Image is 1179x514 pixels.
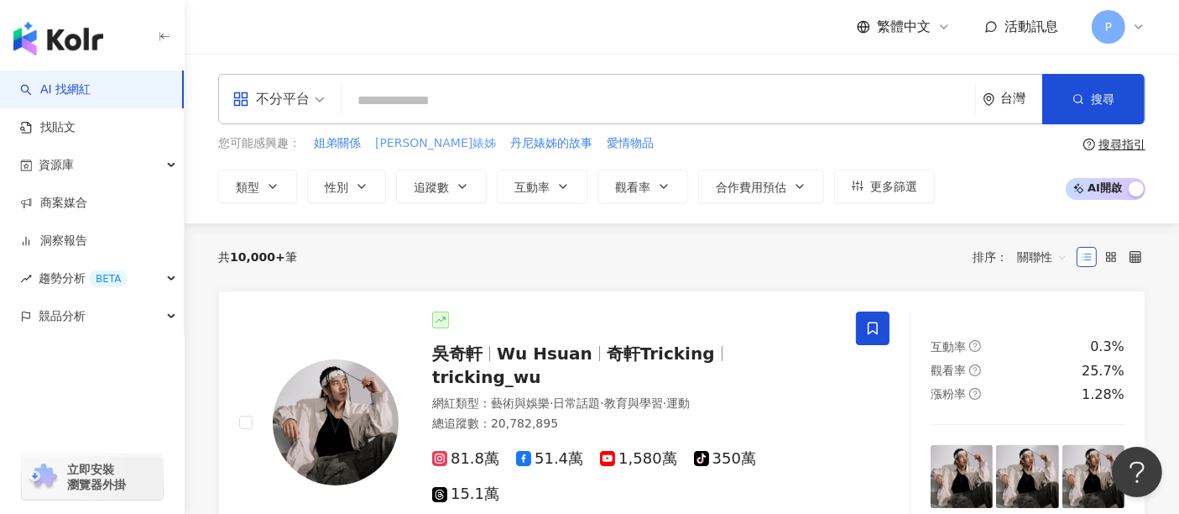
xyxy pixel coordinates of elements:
a: chrome extension立即安裝 瀏覽器外掛 [22,454,163,500]
span: 愛情物品 [607,135,654,152]
span: 趨勢分析 [39,260,128,297]
button: 類型 [218,170,297,203]
img: post-image [996,445,1058,507]
div: 25.7% [1082,362,1124,380]
img: post-image [931,445,993,507]
span: 合作費用預估 [716,181,786,194]
img: KOL Avatar [273,359,399,485]
a: 洞察報告 [20,233,87,249]
span: 觀看率 [931,364,966,377]
span: 互動率 [931,340,966,354]
span: 關聯性 [1017,244,1067,270]
span: 搜尋 [1091,92,1114,106]
button: 合作費用預估 [698,170,824,203]
span: 350萬 [694,450,756,468]
span: P [1105,18,1112,36]
div: 共 筆 [218,250,297,264]
button: 互動率 [497,170,587,203]
span: · [600,396,603,410]
span: 活動訊息 [1004,18,1058,34]
span: 更多篩選 [870,180,917,193]
img: chrome extension [27,464,60,490]
a: 找貼文 [20,119,76,136]
span: 姐弟關係 [314,135,361,152]
div: 不分平台 [232,86,310,113]
img: post-image [1062,445,1124,507]
span: · [663,396,666,410]
div: 台灣 [1000,92,1042,106]
div: 搜尋指引 [1098,138,1145,151]
span: 互動率 [514,181,550,194]
span: 觀看率 [615,181,650,194]
span: 81.8萬 [432,450,499,468]
button: [PERSON_NAME]婊姊 [374,134,497,153]
div: 總追蹤數 ： 20,782,895 [432,416,836,433]
button: 愛情物品 [606,134,655,153]
button: 性別 [307,170,386,203]
button: 搜尋 [1042,74,1145,124]
span: 繁體中文 [877,18,931,36]
button: 觀看率 [597,170,688,203]
span: 丹尼婊姊的故事 [510,135,592,152]
div: 1.28% [1082,385,1124,404]
span: 15.1萬 [432,485,499,503]
span: · [550,396,553,410]
span: question-circle [969,340,981,352]
span: 運動 [666,396,690,410]
span: 日常話題 [553,396,600,410]
span: 吳奇軒 [432,344,483,364]
span: question-circle [969,365,981,376]
span: 追蹤數 [414,181,449,194]
a: searchAI 找網紅 [20,81,91,98]
span: 10,000+ [230,250,285,264]
span: 您可能感興趣： [218,135,300,152]
button: 丹尼婊姊的故事 [509,134,593,153]
span: question-circle [969,388,981,400]
span: 51.4萬 [516,450,583,468]
div: 網紅類型 ： [432,396,836,412]
span: question-circle [1083,139,1095,150]
span: 性別 [325,181,348,194]
img: logo [13,22,103,55]
span: 1,580萬 [600,450,677,468]
span: environment [983,93,995,106]
span: 立即安裝 瀏覽器外掛 [67,462,126,492]
span: 藝術與娛樂 [491,396,550,410]
a: 商案媒合 [20,195,87,212]
div: 排序： [973,244,1077,270]
span: Wu Hsuan [497,344,592,364]
span: rise [20,273,32,285]
button: 更多篩選 [834,170,935,203]
button: 追蹤數 [396,170,487,203]
span: 資源庫 [39,146,74,184]
span: 教育與學習 [604,396,663,410]
span: 類型 [236,181,259,194]
iframe: Help Scout Beacon - Open [1112,447,1162,497]
div: BETA [89,270,128,287]
button: 姐弟關係 [313,134,362,153]
span: 競品分析 [39,297,86,335]
span: tricking_wu [432,367,541,387]
span: [PERSON_NAME]婊姊 [375,135,496,152]
span: 漲粉率 [931,387,966,401]
span: 奇軒Tricking [607,344,715,364]
div: 0.3% [1090,338,1124,356]
span: appstore [232,91,249,108]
